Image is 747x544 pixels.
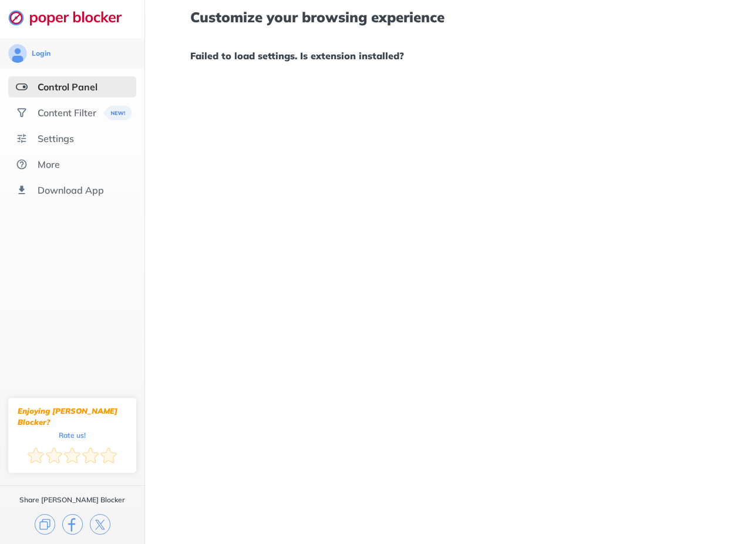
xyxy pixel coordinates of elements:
[190,48,702,63] h1: Failed to load settings. Is extension installed?
[38,158,60,170] div: More
[90,514,110,535] img: x.svg
[38,107,96,119] div: Content Filter
[103,106,132,120] img: menuBanner.svg
[8,44,27,63] img: avatar.svg
[38,133,74,144] div: Settings
[16,107,28,119] img: social.svg
[59,433,86,438] div: Rate us!
[18,406,127,428] div: Enjoying [PERSON_NAME] Blocker?
[190,9,702,25] h1: Customize your browsing experience
[32,49,51,58] div: Login
[19,495,125,505] div: Share [PERSON_NAME] Blocker
[38,184,104,196] div: Download App
[62,514,83,535] img: facebook.svg
[16,81,28,93] img: features-selected.svg
[16,158,28,170] img: about.svg
[16,133,28,144] img: settings.svg
[8,9,134,26] img: logo-webpage.svg
[16,184,28,196] img: download-app.svg
[38,81,97,93] div: Control Panel
[35,514,55,535] img: copy.svg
